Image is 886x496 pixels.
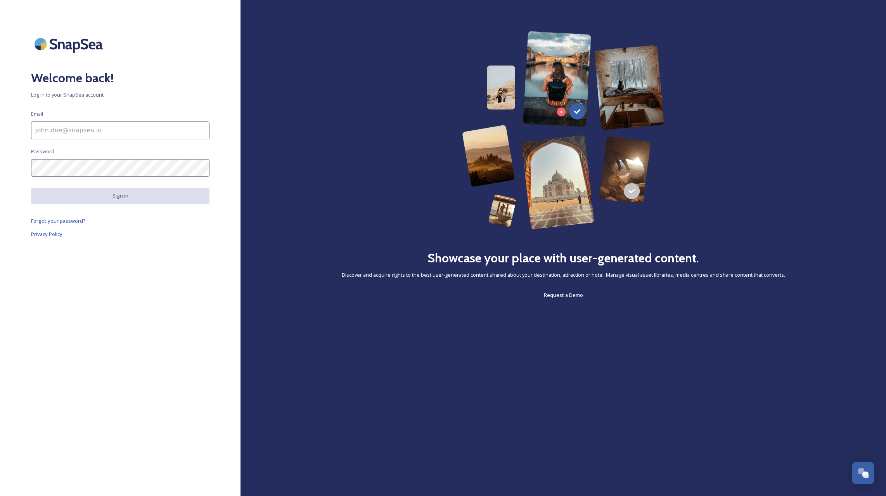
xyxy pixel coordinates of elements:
[31,31,109,57] img: SnapSea Logo
[544,290,583,300] a: Request a Demo
[31,110,43,118] span: Email
[31,91,209,99] span: Log in to your SnapSea account
[462,31,664,229] img: 63b42ca75bacad526042e722_Group%20154-p-800.png
[544,291,583,298] span: Request a Demo
[31,188,209,203] button: Sign in
[427,249,699,267] h2: Showcase your place with user-generated content.
[31,148,54,155] span: Password
[31,216,209,225] a: Forgot your password?
[852,462,874,484] button: Open Chat
[31,229,209,239] a: Privacy Policy
[342,271,785,279] span: Discover and acquire rights to the best user-generated content shared about your destination, att...
[31,217,86,224] span: Forgot your password?
[31,231,62,238] span: Privacy Policy
[31,121,209,139] input: john.doe@snapsea.io
[31,69,209,87] h2: Welcome back!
